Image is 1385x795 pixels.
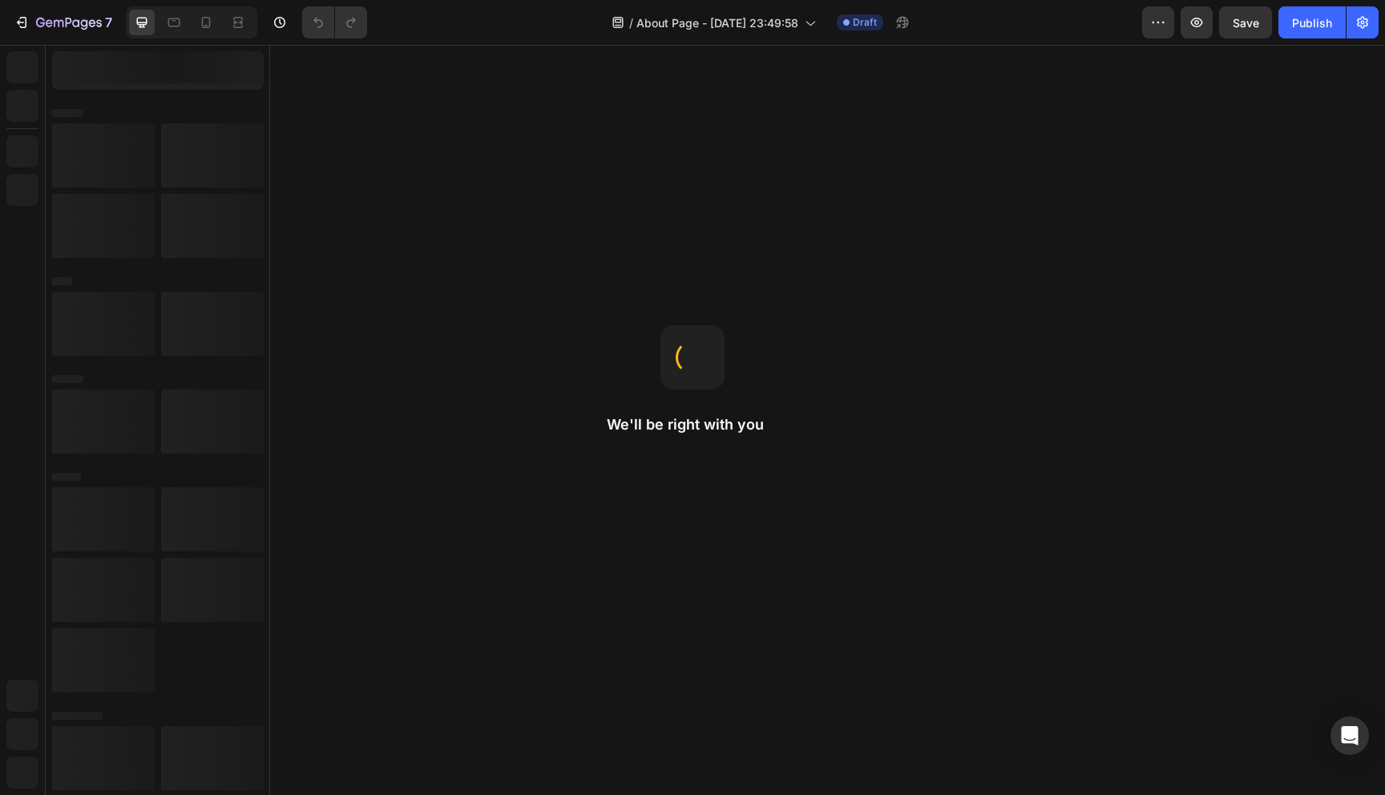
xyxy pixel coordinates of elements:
[1330,716,1369,755] div: Open Intercom Messenger
[636,14,798,31] span: About Page - [DATE] 23:49:58
[302,6,367,38] div: Undo/Redo
[1292,14,1332,31] div: Publish
[105,13,112,32] p: 7
[1233,16,1259,30] span: Save
[853,15,877,30] span: Draft
[629,14,633,31] span: /
[6,6,119,38] button: 7
[607,415,778,434] h2: We'll be right with you
[1219,6,1272,38] button: Save
[1278,6,1346,38] button: Publish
